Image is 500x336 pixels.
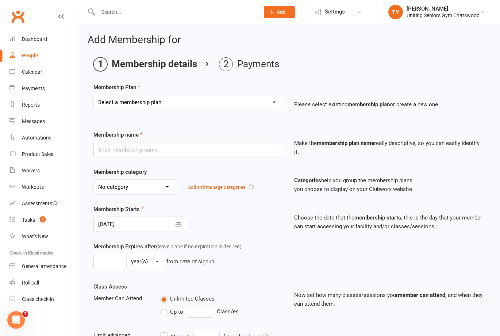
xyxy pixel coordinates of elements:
p: Please select existing or create a new one [294,100,484,109]
div: Tasks [22,217,35,223]
div: TY [388,5,403,19]
strong: membership starts [354,214,401,221]
div: Class check-in [22,296,54,302]
span: (leave blank if no expiration is desired) [156,244,242,249]
div: Waivers [22,168,40,173]
div: Reports [22,102,40,108]
a: What's New [9,228,77,245]
div: Calendar [22,69,42,75]
div: Class/es [160,306,283,318]
p: help you group the membership plans you choose to display on your Clubworx website [294,176,484,194]
div: Messages [22,118,45,124]
li: Payments [219,57,279,71]
span: 5 [40,216,46,222]
a: Clubworx [9,7,27,26]
a: Messages [9,113,77,130]
li: Membership details [93,57,197,71]
a: Reports [9,97,77,113]
span: 1 [22,311,28,317]
div: [PERSON_NAME] [407,5,480,12]
div: Uniting Seniors Gym Chatswood [407,12,480,19]
div: General attendance [22,263,66,269]
a: Payments [9,80,77,97]
label: Membership Expires after [93,242,242,251]
h2: Add Membership for [88,34,490,46]
div: Member Can Attend [88,294,155,303]
a: Dashboard [9,31,77,47]
div: Dashboard [22,36,47,42]
p: Choose the date that the , this is the day that your member can start accessing your facility and... [294,213,484,231]
div: from date of signup [166,257,214,266]
div: Product Sales [22,151,53,157]
span: Unlimited Classes [170,294,215,302]
a: Automations [9,130,77,146]
p: Make the really descriptive, so you can easily identify it. [294,139,484,156]
input: Enter membership name [93,142,283,157]
div: People [22,53,38,58]
a: Tasks 5 [9,212,77,228]
a: Roll call [9,275,77,291]
strong: membership plan [347,101,390,108]
a: General attendance kiosk mode [9,258,77,275]
span: Add [277,9,286,15]
a: Assessments [9,195,77,212]
a: Workouts [9,179,77,195]
p: Now set how many classes/sessions your , and when they can attend them. [294,291,484,308]
div: What's New [22,233,48,239]
span: Settings [325,4,345,20]
label: Membership category [93,168,147,176]
label: Class Access [93,282,127,291]
div: Payments [22,85,45,91]
a: Calendar [9,64,77,80]
label: Membership Plan [93,83,140,92]
strong: Categories [294,177,321,184]
button: Add [264,6,295,18]
a: Waivers [9,163,77,179]
a: Product Sales [9,146,77,163]
iframe: Intercom live chat [7,311,25,329]
div: Assessments [22,201,58,206]
div: Roll call [22,280,39,286]
a: Class kiosk mode [9,291,77,308]
a: Add and manage categories [188,184,246,190]
strong: member can attend [398,292,445,298]
strong: membership plan name [317,140,374,146]
div: Workouts [22,184,44,190]
label: Membership name [93,130,143,139]
div: Automations [22,135,51,141]
span: Up to [170,308,183,315]
a: People [9,47,77,64]
label: Membership Starts [93,205,144,214]
input: Search... [96,7,254,17]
